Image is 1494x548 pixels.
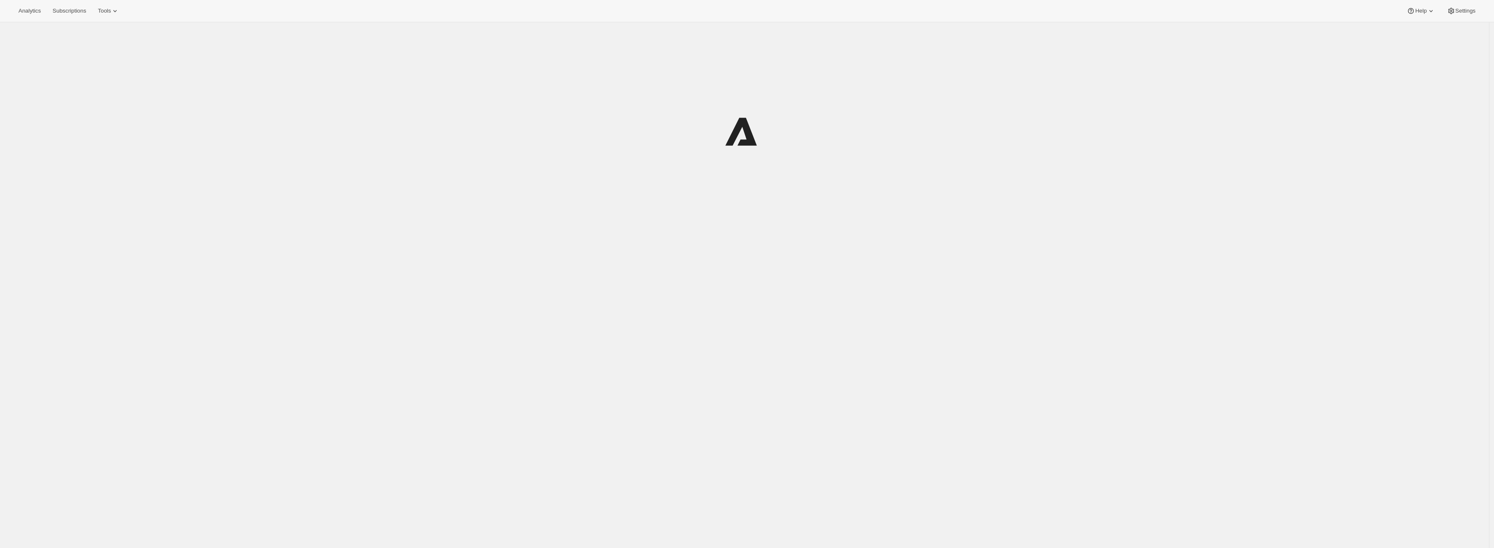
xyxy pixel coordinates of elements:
[13,5,46,17] button: Analytics
[1442,5,1481,17] button: Settings
[47,5,91,17] button: Subscriptions
[93,5,124,17] button: Tools
[1455,8,1476,14] span: Settings
[52,8,86,14] span: Subscriptions
[18,8,41,14] span: Analytics
[1402,5,1440,17] button: Help
[1415,8,1426,14] span: Help
[98,8,111,14] span: Tools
